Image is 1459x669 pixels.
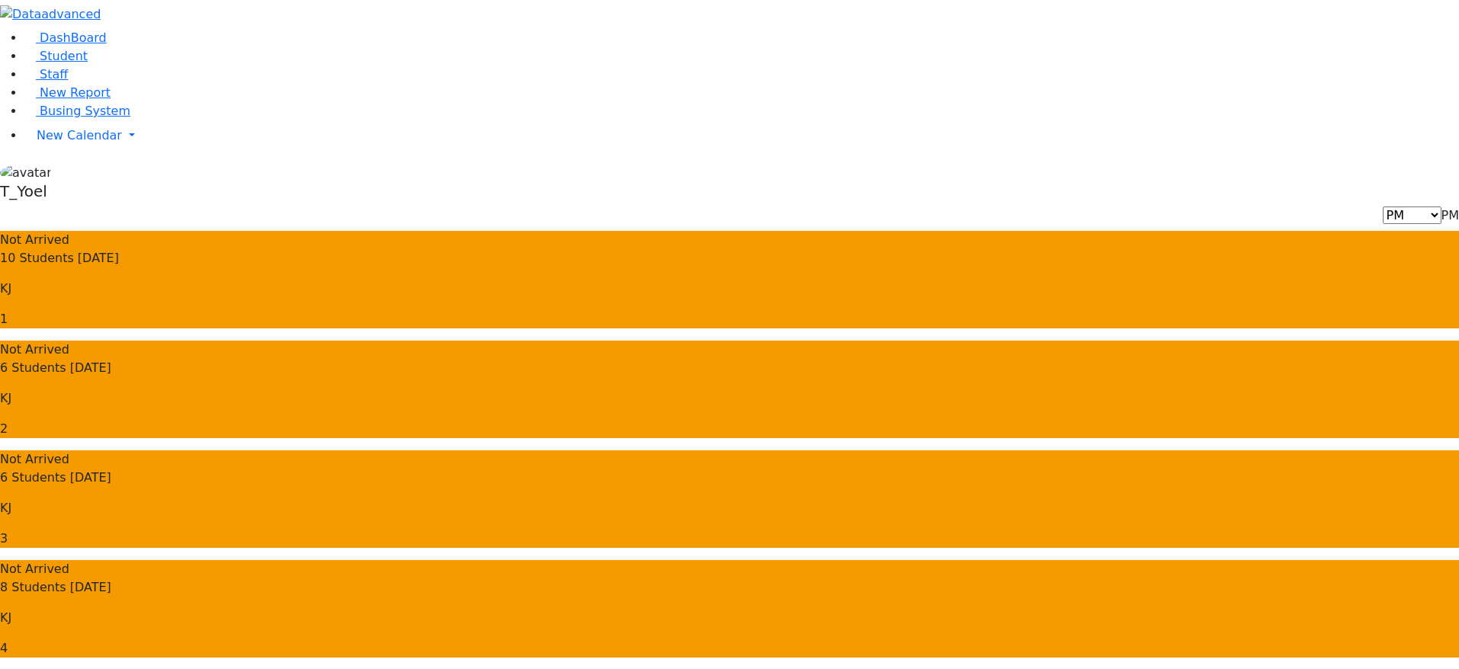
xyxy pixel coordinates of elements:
span: PM [1441,208,1459,222]
span: Student [40,49,88,63]
a: Staff [24,67,68,82]
a: Student [24,49,88,63]
span: New Report [40,85,111,100]
a: New Report [24,85,111,100]
span: Busing System [40,104,130,118]
span: DashBoard [40,30,107,45]
span: Staff [40,67,68,82]
a: Busing System [24,104,130,118]
span: New Calendar [37,128,122,142]
a: DashBoard [24,30,107,45]
a: New Calendar [24,120,1459,151]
